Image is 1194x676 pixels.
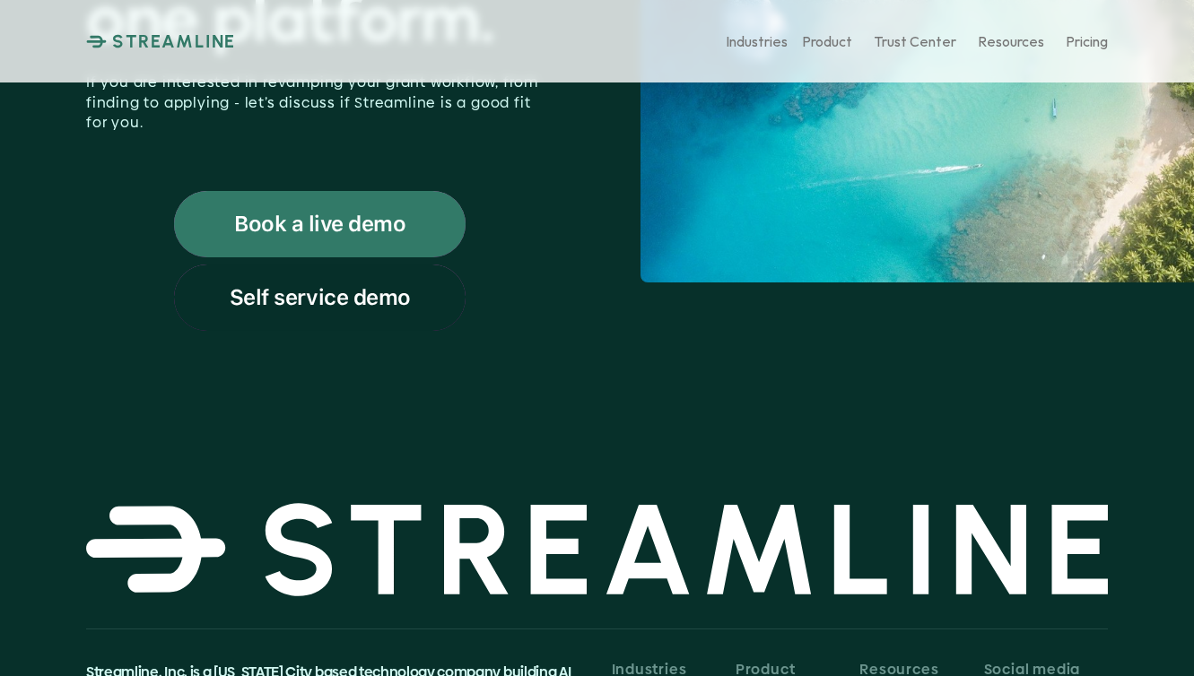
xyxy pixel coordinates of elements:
p: Book a live demo [234,212,405,236]
p: Resources [978,32,1044,49]
a: Book a live demo [174,191,466,257]
p: Pricing [1066,32,1108,49]
a: Self service demo [174,264,466,331]
p: Industries [726,32,788,49]
p: STREAMLINE [112,30,236,52]
p: If you are interested in revamping your grant workflow, from finding to applying - let’s discuss ... [86,73,554,133]
p: Trust Center [874,32,956,49]
a: Resources [978,26,1044,57]
a: Trust Center [874,26,956,57]
p: Self service demo [230,286,411,309]
p: Product [802,32,852,49]
a: Pricing [1066,26,1108,57]
a: STREAMLINE [86,30,236,52]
